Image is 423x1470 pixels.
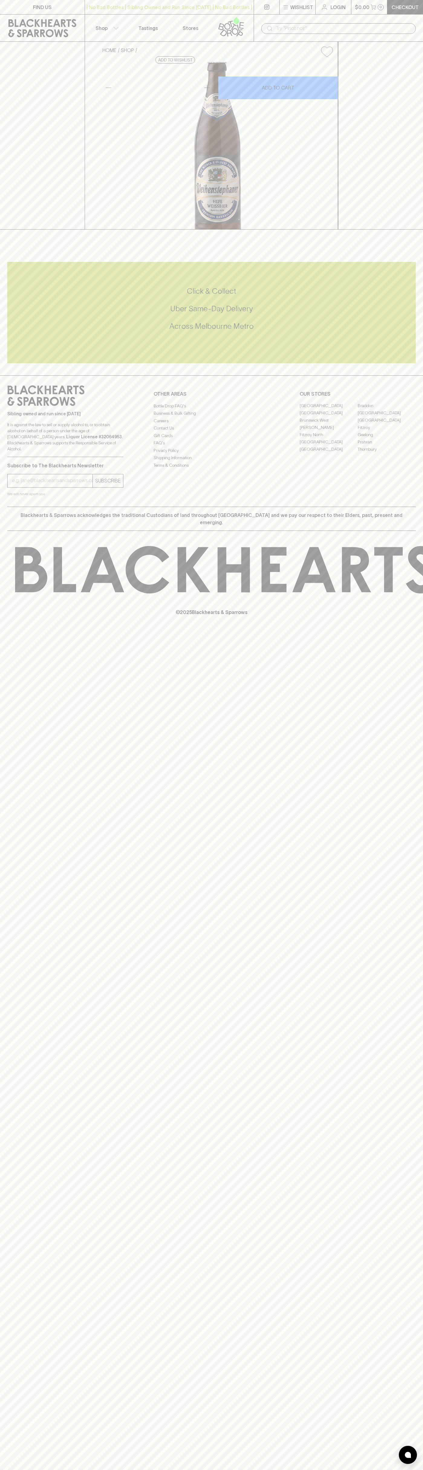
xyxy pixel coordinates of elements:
[262,84,294,91] p: ADD TO CART
[154,402,270,410] a: Bottle Drop FAQ's
[300,424,358,431] a: [PERSON_NAME]
[169,15,212,41] a: Stores
[154,439,270,447] a: FAQ's
[66,434,122,439] strong: Liquor License #32064953
[154,454,270,462] a: Shipping Information
[7,304,416,314] h5: Uber Same-Day Delivery
[154,417,270,424] a: Careers
[319,44,335,60] button: Add to wishlist
[95,477,121,484] p: SUBSCRIBE
[127,15,169,41] a: Tastings
[276,24,411,33] input: Try "Pinot noir"
[154,410,270,417] a: Business & Bulk Gifting
[98,62,338,229] img: 2863.png
[355,4,369,11] p: $0.00
[300,410,358,417] a: [GEOGRAPHIC_DATA]
[7,321,416,331] h5: Across Melbourne Metro
[300,417,358,424] a: Brunswick West
[300,402,358,410] a: [GEOGRAPHIC_DATA]
[405,1452,411,1458] img: bubble-icon
[392,4,419,11] p: Checkout
[12,511,411,526] p: Blackhearts & Sparrows acknowledges the traditional Custodians of land throughout [GEOGRAPHIC_DAT...
[96,24,108,32] p: Shop
[330,4,346,11] p: Login
[290,4,313,11] p: Wishlist
[7,422,123,452] p: It is against the law to sell or supply alcohol to, or to obtain alcohol on behalf of a person un...
[358,417,416,424] a: [GEOGRAPHIC_DATA]
[33,4,52,11] p: FIND US
[85,15,127,41] button: Shop
[358,431,416,439] a: Geelong
[138,24,158,32] p: Tastings
[358,424,416,431] a: Fitzroy
[358,402,416,410] a: Braddon
[7,491,123,497] p: We will never spam you
[154,447,270,454] a: Privacy Policy
[12,476,93,485] input: e.g. jane@blackheartsandsparrows.com.au
[218,77,338,99] button: ADD TO CART
[93,474,123,487] button: SUBSCRIBE
[102,47,116,53] a: HOME
[7,286,416,296] h5: Click & Collect
[154,432,270,439] a: Gift Cards
[358,446,416,453] a: Thornbury
[183,24,198,32] p: Stores
[7,262,416,363] div: Call to action block
[7,462,123,469] p: Subscribe to The Blackhearts Newsletter
[300,431,358,439] a: Fitzroy North
[155,56,195,64] button: Add to wishlist
[121,47,134,53] a: SHOP
[154,462,270,469] a: Terms & Conditions
[379,5,382,9] p: 0
[154,390,270,397] p: OTHER AREAS
[358,439,416,446] a: Prahran
[300,390,416,397] p: OUR STORES
[154,425,270,432] a: Contact Us
[7,411,123,417] p: Sibling owned and run since [DATE]
[300,439,358,446] a: [GEOGRAPHIC_DATA]
[300,446,358,453] a: [GEOGRAPHIC_DATA]
[358,410,416,417] a: [GEOGRAPHIC_DATA]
